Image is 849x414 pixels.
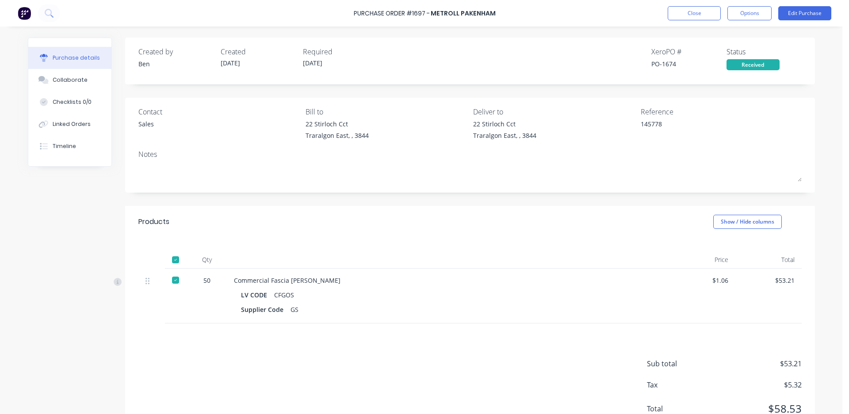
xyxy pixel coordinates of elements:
[221,46,296,57] div: Created
[53,142,76,150] div: Timeline
[641,106,802,117] div: Reference
[138,216,169,227] div: Products
[138,46,214,57] div: Created by
[28,135,111,157] button: Timeline
[53,76,88,84] div: Collaborate
[187,251,227,269] div: Qty
[669,251,735,269] div: Price
[28,113,111,135] button: Linked Orders
[676,276,728,285] div: $1.06
[306,131,369,140] div: Traralgon East, , 3844
[28,47,111,69] button: Purchase details
[53,98,92,106] div: Checklists 0/0
[303,46,378,57] div: Required
[713,380,802,390] span: $5.32
[742,276,795,285] div: $53.21
[647,403,713,414] span: Total
[354,9,430,18] div: Purchase Order #1697 -
[241,303,291,316] div: Supplier Code
[647,380,713,390] span: Tax
[53,120,91,128] div: Linked Orders
[274,289,294,301] div: CFGOS
[138,59,214,68] div: Ben
[735,251,802,269] div: Total
[138,106,299,117] div: Contact
[234,276,662,285] div: Commercial Fascia [PERSON_NAME]
[727,59,780,70] div: Received
[291,303,298,316] div: GS
[473,106,634,117] div: Deliver to
[53,54,100,62] div: Purchase details
[651,59,727,68] div: PO-1674
[713,358,802,369] span: $53.21
[473,131,536,140] div: Traralgon East, , 3844
[473,119,536,129] div: 22 Stirloch Cct
[647,358,713,369] span: Sub total
[713,215,782,229] button: Show / Hide columns
[194,276,220,285] div: 50
[138,149,802,160] div: Notes
[18,7,31,20] img: Factory
[28,69,111,91] button: Collaborate
[727,46,802,57] div: Status
[641,119,751,139] textarea: 145778
[306,119,369,129] div: 22 Stirloch Cct
[727,6,772,20] button: Options
[138,119,154,129] div: Sales
[28,91,111,113] button: Checklists 0/0
[778,6,831,20] button: Edit Purchase
[241,289,274,301] div: LV CODE
[306,106,467,117] div: Bill to
[668,6,721,20] button: Close
[431,9,496,18] div: METROLL PAKENHAM
[651,46,727,57] div: Xero PO #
